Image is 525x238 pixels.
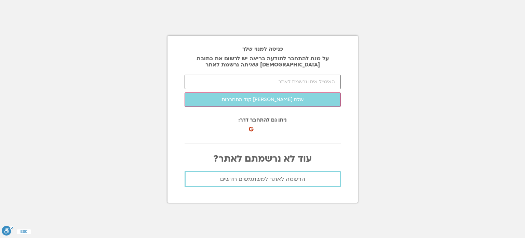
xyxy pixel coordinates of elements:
[185,55,341,68] p: על מנת להתחבר לתודעה בריאה יש לרשום את כתובת [DEMOGRAPHIC_DATA] שאיתה נרשמת לאתר
[185,154,341,164] p: עוד לא נרשמתם לאתר?
[185,75,341,89] input: האימייל איתו נרשמת לאתר
[185,46,341,52] h2: כניסה למנוי שלך
[185,92,341,107] button: שלח [PERSON_NAME] קוד התחברות
[185,171,341,187] a: הרשמה לאתר למשתמשים חדשים
[220,176,305,182] span: הרשמה לאתר למשתמשים חדשים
